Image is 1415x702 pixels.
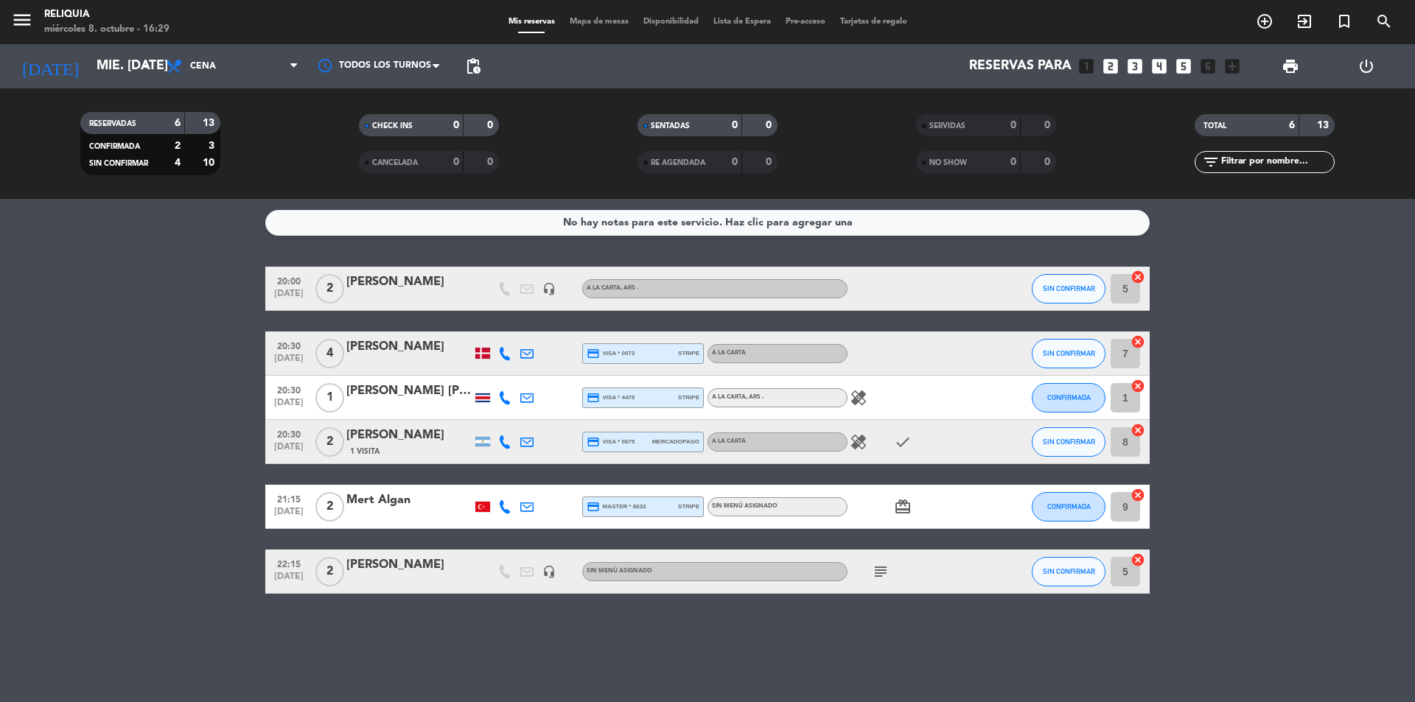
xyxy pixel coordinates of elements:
div: No hay notas para este servicio. Haz clic para agregar una [563,214,853,231]
strong: 6 [1289,120,1295,130]
i: cancel [1131,423,1145,438]
i: headset_mic [542,565,556,578]
strong: 4 [175,158,181,168]
i: power_settings_new [1358,57,1375,75]
span: [DATE] [270,442,307,459]
strong: 0 [732,120,738,130]
strong: 0 [1010,120,1016,130]
button: CONFIRMADA [1032,383,1105,413]
strong: 0 [453,120,459,130]
input: Filtrar por nombre... [1220,154,1334,170]
span: 20:30 [270,337,307,354]
i: looks_6 [1198,57,1217,76]
span: [DATE] [270,289,307,306]
div: RELIQUIA [44,7,170,22]
i: looks_3 [1125,57,1145,76]
span: CONFIRMADA [89,143,140,150]
button: SIN CONFIRMAR [1032,274,1105,303]
span: visa * 0675 [587,435,635,449]
span: [DATE] [270,572,307,589]
span: A LA CARTA [587,285,638,291]
i: credit_card [587,347,600,360]
span: visa * 4475 [587,391,635,404]
i: credit_card [587,500,600,513]
i: looks_two [1101,57,1120,76]
span: [DATE] [270,354,307,371]
i: credit_card [587,391,600,404]
span: A LA CARTA [712,350,746,356]
i: cancel [1131,488,1145,502]
span: Pre-acceso [778,18,833,26]
i: headset_mic [542,282,556,295]
span: 2 [315,557,344,586]
div: [PERSON_NAME] [346,273,472,292]
i: cancel [1131,270,1145,284]
span: Disponibilidad [636,18,706,26]
i: search [1375,13,1393,30]
span: SERVIDAS [929,122,965,130]
span: [DATE] [270,398,307,415]
span: 4 [315,339,344,368]
strong: 0 [487,120,496,130]
strong: 0 [1044,157,1053,167]
strong: 0 [1044,120,1053,130]
i: cancel [1131,334,1145,349]
strong: 0 [766,157,775,167]
span: 20:30 [270,425,307,442]
span: Sin menú asignado [587,568,652,574]
button: SIN CONFIRMAR [1032,427,1105,457]
strong: 13 [1317,120,1332,130]
span: 22:15 [270,555,307,572]
strong: 0 [766,120,775,130]
strong: 3 [209,141,217,151]
span: Tarjetas de regalo [833,18,915,26]
i: cancel [1131,552,1145,567]
span: , ARS - [746,394,764,400]
strong: 6 [175,118,181,128]
span: 2 [315,492,344,522]
span: , ARS - [621,285,638,291]
strong: 0 [487,157,496,167]
span: Mis reservas [501,18,562,26]
span: Sin menú asignado [712,503,778,509]
span: SENTADAS [651,122,690,130]
span: SIN CONFIRMAR [1043,567,1095,575]
strong: 10 [203,158,217,168]
span: visa * 0073 [587,347,635,360]
i: looks_5 [1174,57,1193,76]
span: pending_actions [464,57,482,75]
span: CHECK INS [372,122,413,130]
span: RESERVADAS [89,120,136,127]
span: stripe [678,348,699,358]
i: check [894,433,912,451]
button: SIN CONFIRMAR [1032,339,1105,368]
span: SIN CONFIRMAR [1043,438,1095,446]
div: [PERSON_NAME] [346,426,472,445]
button: CONFIRMADA [1032,492,1105,522]
span: mercadopago [652,437,699,446]
i: add_box [1223,57,1242,76]
i: [DATE] [11,50,89,83]
strong: 13 [203,118,217,128]
i: arrow_drop_down [137,57,155,75]
i: healing [850,433,867,451]
i: healing [850,389,867,407]
span: NO SHOW [929,159,967,166]
i: menu [11,9,33,31]
div: Mert Algan [346,491,472,510]
span: A LA CARTA [712,438,746,444]
i: looks_4 [1150,57,1169,76]
span: Reservas para [969,59,1072,74]
span: Cena [190,61,216,71]
div: miércoles 8. octubre - 16:29 [44,22,170,37]
span: 2 [315,274,344,303]
span: 1 Visita [350,446,380,457]
i: looks_one [1077,57,1096,76]
span: A LA CARTA [712,394,764,400]
strong: 0 [732,157,738,167]
span: stripe [678,393,699,402]
span: Lista de Espera [706,18,778,26]
span: 2 [315,427,344,457]
span: CONFIRMADA [1047,393,1091,401]
span: TOTAL [1203,122,1226,130]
